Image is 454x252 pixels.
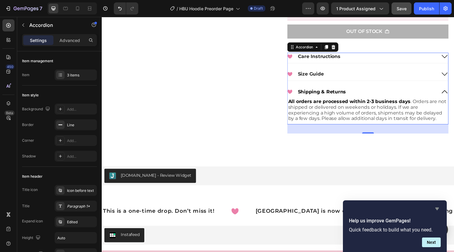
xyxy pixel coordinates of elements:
div: Add... [67,107,95,112]
div: Item style [22,92,39,98]
p: You’re looking at your new favorite tee [317,197,437,203]
div: Add... [67,138,95,144]
div: Icon before text [67,188,95,193]
div: 3 items [67,73,95,78]
button: 1 product assigned [331,2,389,15]
button: Instafeed [2,217,43,232]
input: Auto [55,232,97,243]
div: Background [22,105,51,113]
div: Beta [5,111,14,115]
div: Line [67,122,95,128]
button: Publish [414,2,439,15]
div: Item [22,72,30,78]
button: Hide survey [433,205,441,212]
div: 450 [6,64,14,69]
div: Out of stock [251,12,288,18]
p: Shipping & Returns [201,74,251,80]
div: Edited [67,219,95,225]
p: This is a one-time drop. Don’t miss it! [1,197,116,203]
button: Next question [422,237,441,247]
h2: Help us improve GemPages! [349,217,441,225]
p: 7 [40,5,42,12]
div: Paragraph 1* [67,204,95,209]
div: Item header [22,174,43,179]
div: Height [22,234,42,242]
span: . Orders are not shipped or delivered on weekends or holidays. If we are experiencing a high volu... [191,84,354,107]
div: Publish [419,5,434,12]
img: Judgeme.png [7,160,14,167]
div: Title icon [22,187,38,192]
div: Undo/Redo [114,2,138,15]
span: HBU Hoodie Preorder Page [179,5,233,12]
div: Title [22,203,30,209]
div: [DOMAIN_NAME] - Review Widget [19,160,92,166]
div: Accordion [198,28,218,34]
iframe: Design area [102,17,454,252]
div: Shadow [22,153,36,159]
p: Quick feedback to build what you need. [349,227,441,233]
div: Instafeed [19,221,39,227]
strong: All orders are processed within 2-3 business days [191,84,317,90]
span: Save [397,6,407,11]
div: Corner [22,138,34,143]
span: 1 product assigned [336,5,376,12]
span: / [177,5,178,12]
button: Save [392,2,411,15]
p: [GEOGRAPHIC_DATA] is now enrolling [158,197,274,203]
div: Help us improve GemPages! [349,205,441,247]
p: Settings [30,37,47,44]
div: Border [22,122,34,128]
button: Judge.me - Review Widget [2,156,97,171]
div: Item management [22,58,53,64]
button: Out of stock [190,8,356,22]
p: Advanced [59,37,80,44]
div: Expand icon [22,218,43,224]
p: Accordion [29,21,81,29]
p: Size Guide [201,56,228,62]
img: instafeed.png [7,221,14,228]
div: Add... [67,154,95,159]
span: Draft [254,6,263,11]
button: 7 [2,2,45,15]
p: Care Instructions [201,38,245,44]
